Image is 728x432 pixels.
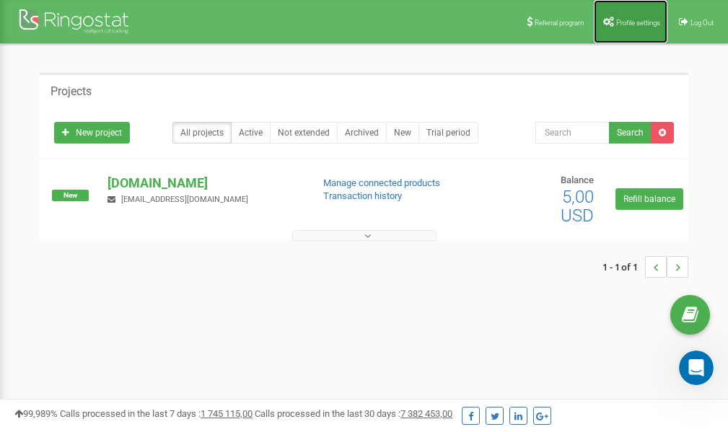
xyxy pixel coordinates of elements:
[561,175,594,185] span: Balance
[690,19,714,27] span: Log Out
[54,122,130,144] a: New project
[609,122,652,144] button: Search
[615,188,683,210] a: Refill balance
[602,256,645,278] span: 1 - 1 of 1
[231,122,271,144] a: Active
[121,195,248,204] span: [EMAIL_ADDRESS][DOMAIN_NAME]
[52,190,89,201] span: New
[418,122,478,144] a: Trial period
[337,122,387,144] a: Archived
[323,177,440,188] a: Manage connected products
[201,408,253,419] u: 1 745 115,00
[51,85,92,98] h5: Projects
[400,408,452,419] u: 7 382 453,00
[679,351,714,385] iframe: Intercom live chat
[172,122,232,144] a: All projects
[535,19,584,27] span: Referral program
[561,187,594,226] span: 5,00 USD
[255,408,452,419] span: Calls processed in the last 30 days :
[270,122,338,144] a: Not extended
[60,408,253,419] span: Calls processed in the last 7 days :
[108,174,299,193] p: [DOMAIN_NAME]
[602,242,688,292] nav: ...
[535,122,610,144] input: Search
[14,408,58,419] span: 99,989%
[616,19,660,27] span: Profile settings
[323,190,402,201] a: Transaction history
[386,122,419,144] a: New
